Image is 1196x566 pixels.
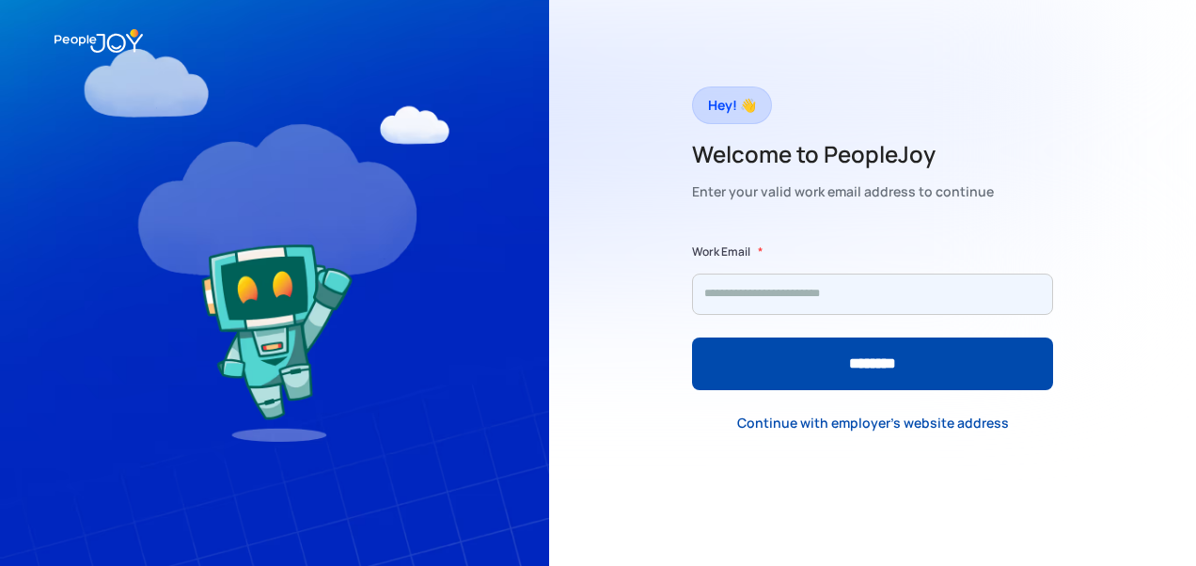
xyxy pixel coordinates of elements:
[708,92,756,118] div: Hey! 👋
[692,243,750,261] label: Work Email
[692,243,1053,390] form: Form
[692,139,994,169] h2: Welcome to PeopleJoy
[692,179,994,205] div: Enter your valid work email address to continue
[722,404,1024,443] a: Continue with employer's website address
[737,414,1009,432] div: Continue with employer's website address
